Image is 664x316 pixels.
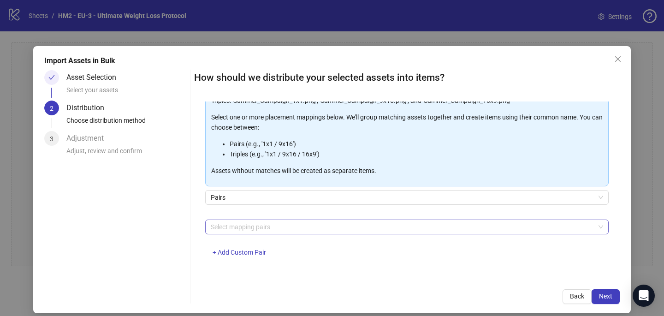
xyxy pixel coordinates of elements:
[50,105,53,112] span: 2
[66,101,112,115] div: Distribution
[66,146,186,161] div: Adjust, review and confirm
[211,112,603,132] p: Select one or more placement mappings below. We'll group matching assets together and create item...
[66,70,124,85] div: Asset Selection
[211,166,603,176] p: Assets without matches will be created as separate items.
[66,131,111,146] div: Adjustment
[66,85,186,101] div: Select your assets
[230,149,603,159] li: Triples (e.g., '1x1 / 9x16 / 16x9')
[633,285,655,307] div: Open Intercom Messenger
[211,191,603,204] span: Pairs
[48,74,55,81] span: check
[614,55,622,63] span: close
[563,289,592,304] button: Back
[66,115,186,131] div: Choose distribution method
[194,70,620,85] h2: How should we distribute your selected assets into items?
[44,55,620,66] div: Import Assets in Bulk
[50,135,53,143] span: 3
[599,292,612,300] span: Next
[611,52,625,66] button: Close
[213,249,266,256] span: + Add Custom Pair
[592,289,620,304] button: Next
[205,245,273,260] button: + Add Custom Pair
[230,139,603,149] li: Pairs (e.g., '1x1 / 9x16')
[570,292,584,300] span: Back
